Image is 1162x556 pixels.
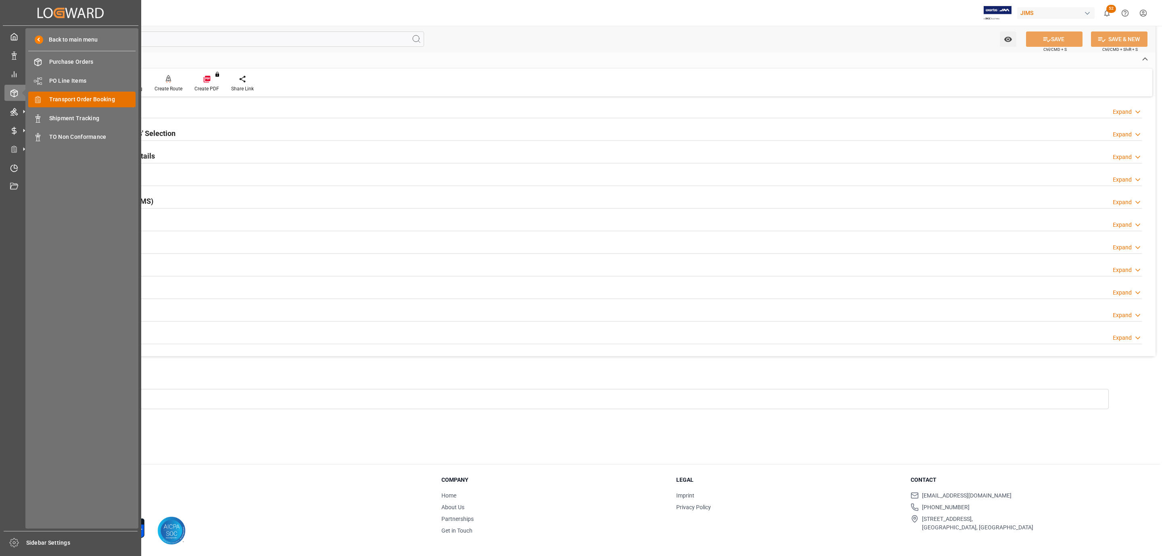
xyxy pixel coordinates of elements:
[28,92,136,107] a: Transport Order Booking
[49,77,136,85] span: PO Line Items
[43,36,98,44] span: Back to main menu
[1102,46,1138,52] span: Ctrl/CMD + Shift + S
[676,504,711,510] a: Privacy Policy
[922,491,1012,500] span: [EMAIL_ADDRESS][DOMAIN_NAME]
[53,502,421,509] p: Version 1.1.127
[441,516,474,522] a: Partnerships
[441,504,464,510] a: About Us
[157,516,186,545] img: AICPA SOC
[1116,4,1134,22] button: Help Center
[28,110,136,126] a: Shipment Tracking
[1113,130,1132,139] div: Expand
[4,179,137,194] a: Document Management
[1113,311,1132,320] div: Expand
[441,476,666,484] h3: Company
[49,133,136,141] span: TO Non Conformance
[1017,5,1098,21] button: JIMS
[1113,221,1132,229] div: Expand
[922,503,970,512] span: [PHONE_NUMBER]
[911,476,1135,484] h3: Contact
[1113,198,1132,207] div: Expand
[1113,266,1132,274] div: Expand
[1091,31,1147,47] button: SAVE & NEW
[28,73,136,88] a: PO Line Items
[1026,31,1083,47] button: SAVE
[676,492,694,499] a: Imprint
[53,495,421,502] p: © 2025 Logward. All rights reserved.
[49,58,136,66] span: Purchase Orders
[231,85,254,92] div: Share Link
[49,95,136,104] span: Transport Order Booking
[441,492,456,499] a: Home
[1000,31,1016,47] button: open menu
[1113,243,1132,252] div: Expand
[676,476,901,484] h3: Legal
[922,515,1033,532] span: [STREET_ADDRESS], [GEOGRAPHIC_DATA], [GEOGRAPHIC_DATA]
[1113,288,1132,297] div: Expand
[441,527,472,534] a: Get in Touch
[155,85,182,92] div: Create Route
[984,6,1012,20] img: Exertis%20JAM%20-%20Email%20Logo.jpg_1722504956.jpg
[1106,5,1116,13] span: 52
[4,160,137,176] a: Timeslot Management V2
[1017,7,1095,19] div: JIMS
[26,539,138,547] span: Sidebar Settings
[1098,4,1116,22] button: show 52 new notifications
[1113,108,1132,116] div: Expand
[1113,153,1132,161] div: Expand
[1113,334,1132,342] div: Expand
[4,29,137,44] a: My Cockpit
[4,66,137,82] a: My Reports
[28,54,136,70] a: Purchase Orders
[28,129,136,145] a: TO Non Conformance
[1043,46,1067,52] span: Ctrl/CMD + S
[49,114,136,123] span: Shipment Tracking
[1113,176,1132,184] div: Expand
[4,47,137,63] a: Data Management
[37,31,424,47] input: Search Fields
